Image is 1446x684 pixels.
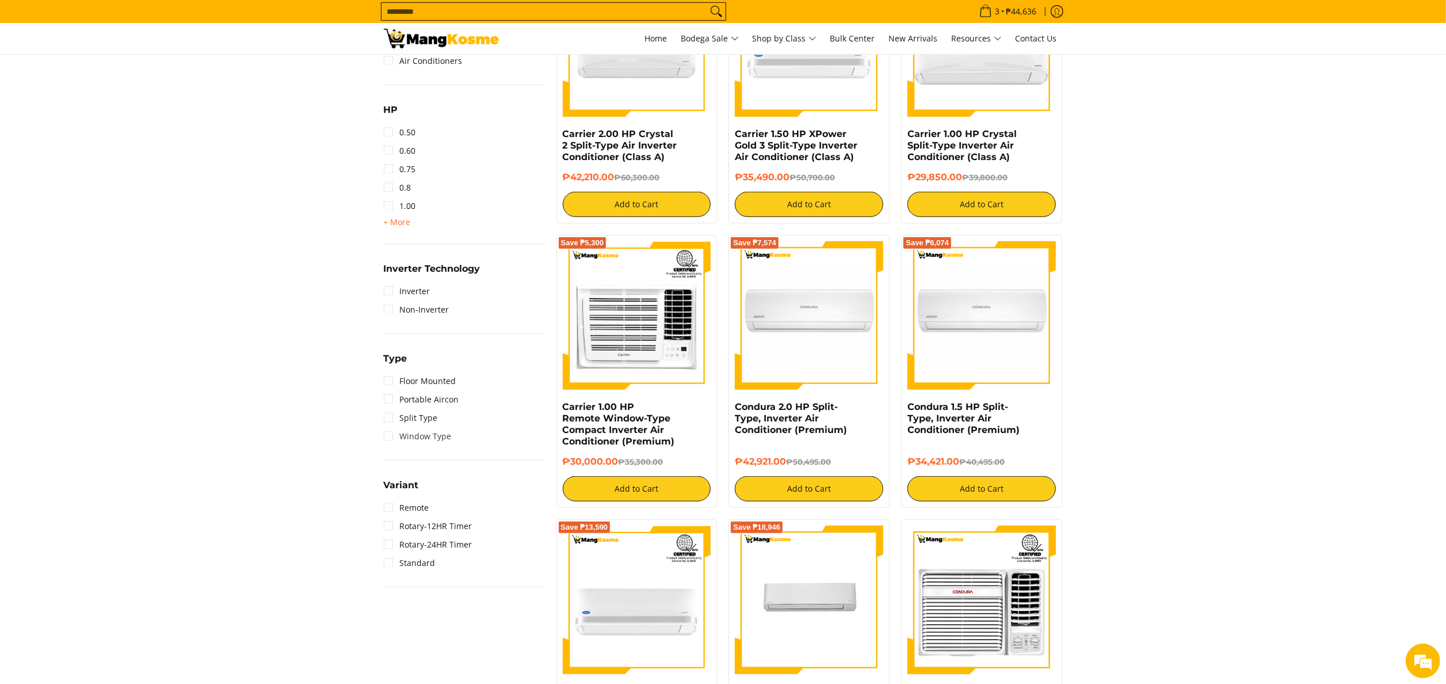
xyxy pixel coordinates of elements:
[563,401,675,447] a: Carrier 1.00 HP Remote Window-Type Compact Inverter Air Conditioner (Premium)
[563,172,711,183] h6: ₱42,210.00
[510,23,1063,54] nav: Main Menu
[384,554,436,572] a: Standard
[907,241,1056,390] img: condura-split-type-inverter-air-conditioner-class-b-full-view-mang-kosme
[561,240,604,246] span: Save ₱5,300
[639,23,673,54] a: Home
[384,409,438,427] a: Split Type
[384,301,449,319] a: Non-Inverter
[976,5,1040,18] span: •
[619,457,663,466] del: ₱35,300.00
[384,282,430,301] a: Inverter
[60,64,193,79] div: Chat with us now
[735,192,883,217] button: Add to Cart
[384,264,480,273] span: Inverter Technology
[645,33,667,44] span: Home
[907,128,1017,162] a: Carrier 1.00 HP Crystal Split-Type Inverter Air Conditioner (Class A)
[959,457,1005,466] del: ₱40,495.00
[1005,7,1039,16] span: ₱44,636
[563,192,711,217] button: Add to Cart
[733,524,780,531] span: Save ₱18,946
[735,476,883,501] button: Add to Cart
[384,354,407,363] span: Type
[384,427,452,446] a: Window Type
[830,33,875,44] span: Bulk Center
[384,160,416,178] a: 0.75
[907,456,1056,468] h6: ₱34,421.00
[907,192,1056,217] button: Add to Cart
[384,264,480,282] summary: Open
[753,32,817,46] span: Shop by Class
[384,215,411,229] summary: Open
[384,178,411,197] a: 0.8
[189,6,216,33] div: Minimize live chat window
[384,481,419,490] span: Variant
[1016,33,1057,44] span: Contact Us
[907,401,1020,435] a: Condura 1.5 HP Split-Type, Inverter Air Conditioner (Premium)
[681,32,739,46] span: Bodega Sale
[384,481,419,499] summary: Open
[735,456,883,468] h6: ₱42,921.00
[67,145,159,261] span: We're online!
[707,3,726,20] button: Search
[735,526,883,674] img: Toshiba 1 HP New Model Split-Type Inverter Air Conditioner (Class A)
[384,105,398,115] span: HP
[384,390,459,409] a: Portable Aircon
[994,7,1002,16] span: 3
[1010,23,1063,54] a: Contact Us
[384,142,416,160] a: 0.60
[889,33,938,44] span: New Arrivals
[907,476,1056,501] button: Add to Cart
[733,240,776,246] span: Save ₱7,574
[952,32,1002,46] span: Resources
[825,23,881,54] a: Bulk Center
[563,526,711,674] img: Carrier 1.00 HP XPower Gold 3 Split-Type Inverter Air Conditioner (Class A)
[384,499,429,517] a: Remote
[384,535,472,554] a: Rotary-24HR Timer
[615,173,660,182] del: ₱60,300.00
[563,128,677,162] a: Carrier 2.00 HP Crystal 2 Split-Type Air Inverter Conditioner (Class A)
[384,123,416,142] a: 0.50
[384,372,456,390] a: Floor Mounted
[384,197,416,215] a: 1.00
[907,526,1056,674] img: Condura 1.00 HP Deluxe 6X Series, Window-Type Air Conditioner (Premium)
[962,173,1008,182] del: ₱39,800.00
[946,23,1008,54] a: Resources
[907,172,1056,183] h6: ₱29,850.00
[384,354,407,372] summary: Open
[384,517,472,535] a: Rotary-12HR Timer
[789,173,835,182] del: ₱50,700.00
[735,128,857,162] a: Carrier 1.50 HP XPower Gold 3 Split-Type Inverter Air Conditioner (Class A)
[735,241,883,390] img: condura-split-type-inverter-air-conditioner-class-b-full-view-mang-kosme
[384,105,398,123] summary: Open
[906,240,949,246] span: Save ₱6,074
[384,52,463,70] a: Air Conditioners
[563,456,711,468] h6: ₱30,000.00
[735,401,847,435] a: Condura 2.0 HP Split-Type, Inverter Air Conditioner (Premium)
[786,457,831,466] del: ₱50,495.00
[735,172,883,183] h6: ₱35,490.00
[883,23,944,54] a: New Arrivals
[747,23,822,54] a: Shop by Class
[561,524,608,531] span: Save ₱13,590
[384,29,499,48] img: Bodega Sale Aircon l Mang Kosme: Home Appliances Warehouse Sale
[563,241,711,390] img: Carrier 1.00 HP Remote Window-Type Compact Inverter Air Conditioner (Premium)
[676,23,745,54] a: Bodega Sale
[6,314,219,355] textarea: Type your message and hit 'Enter'
[384,218,411,227] span: + More
[563,476,711,501] button: Add to Cart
